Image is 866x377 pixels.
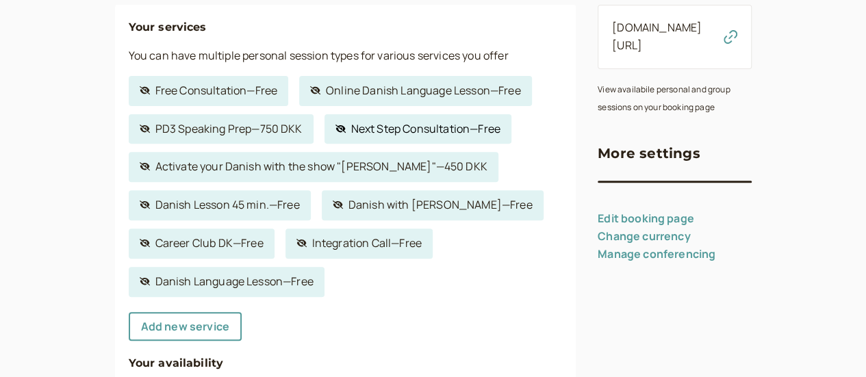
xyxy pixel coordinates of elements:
[324,114,511,144] a: Next Step Consultation—Free
[598,229,690,244] a: Change currency
[598,211,694,226] a: Edit booking page
[129,190,311,220] a: Danish Lesson 45 min.—Free
[129,229,275,259] a: Career Club DK—Free
[129,76,289,106] a: Free Consultation—Free
[129,47,563,65] p: You can have multiple personal session types for various services you offer
[322,190,544,220] a: Danish with [PERSON_NAME]—Free
[129,354,563,372] h4: Your availability
[612,20,702,53] a: [DOMAIN_NAME][URL]
[129,152,498,182] a: Activate your Danish with the show "[PERSON_NAME]"—450 DKK
[299,76,531,106] a: Online Danish Language Lesson—Free
[129,267,324,297] a: Danish Language Lesson—Free
[285,229,433,259] a: Integration Call—Free
[129,114,314,144] a: PD3 Speaking Prep—750 DKK
[129,18,563,36] h4: Your services
[598,246,715,261] a: Manage conferencing
[598,83,730,113] small: View availabile personal and group sessions on your booking page
[129,312,242,341] a: Add new service
[798,311,866,377] iframe: Chat Widget
[598,142,700,164] h3: More settings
